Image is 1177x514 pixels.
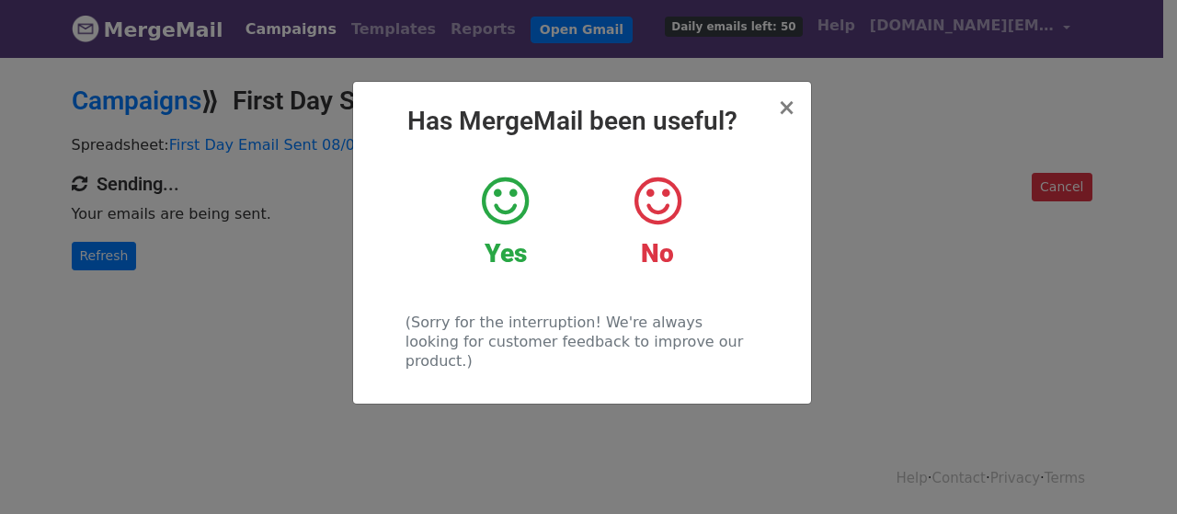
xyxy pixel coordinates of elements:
[595,174,719,269] a: No
[368,106,796,137] h2: Has MergeMail been useful?
[406,313,758,371] p: (Sorry for the interruption! We're always looking for customer feedback to improve our product.)
[777,97,795,119] button: Close
[443,174,567,269] a: Yes
[641,238,674,268] strong: No
[485,238,527,268] strong: Yes
[777,95,795,120] span: ×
